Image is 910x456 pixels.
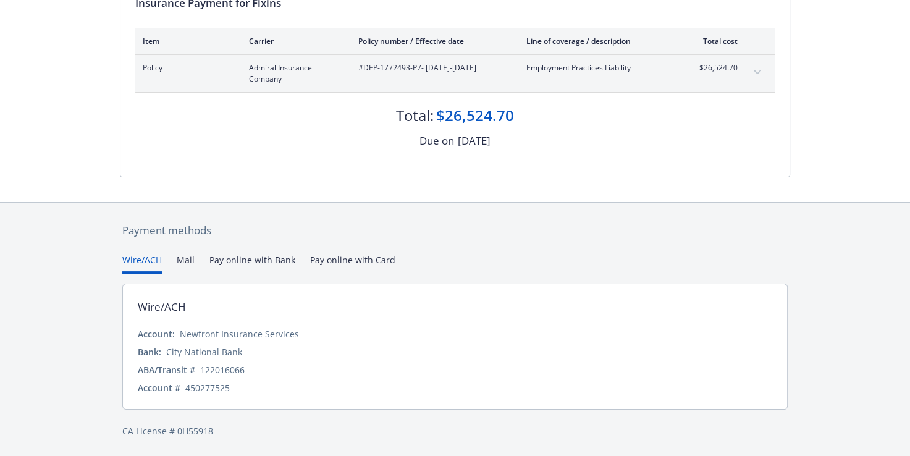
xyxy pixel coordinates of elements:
div: Account # [138,381,180,394]
div: Bank: [138,345,161,358]
span: Employment Practices Liability [526,62,672,74]
button: Pay online with Bank [209,253,295,274]
div: Payment methods [122,222,788,239]
div: City National Bank [166,345,242,358]
span: #DEP-1772493-P7 - [DATE]-[DATE] [358,62,507,74]
div: $26,524.70 [436,105,514,126]
div: Line of coverage / description [526,36,672,46]
span: Admiral Insurance Company [249,62,339,85]
div: Newfront Insurance Services [180,327,299,340]
div: Item [143,36,229,46]
div: Due on [419,133,454,149]
div: PolicyAdmiral Insurance Company#DEP-1772493-P7- [DATE]-[DATE]Employment Practices Liability$26,52... [135,55,775,92]
button: Pay online with Card [310,253,395,274]
button: Wire/ACH [122,253,162,274]
div: 450277525 [185,381,230,394]
div: Wire/ACH [138,299,186,315]
div: [DATE] [458,133,491,149]
div: Total cost [691,36,738,46]
button: expand content [748,62,767,82]
button: Mail [177,253,195,274]
div: Account: [138,327,175,340]
div: ABA/Transit # [138,363,195,376]
div: Carrier [249,36,339,46]
div: 122016066 [200,363,245,376]
span: Policy [143,62,229,74]
div: CA License # 0H55918 [122,424,788,437]
div: Policy number / Effective date [358,36,507,46]
div: Total: [396,105,434,126]
span: $26,524.70 [691,62,738,74]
